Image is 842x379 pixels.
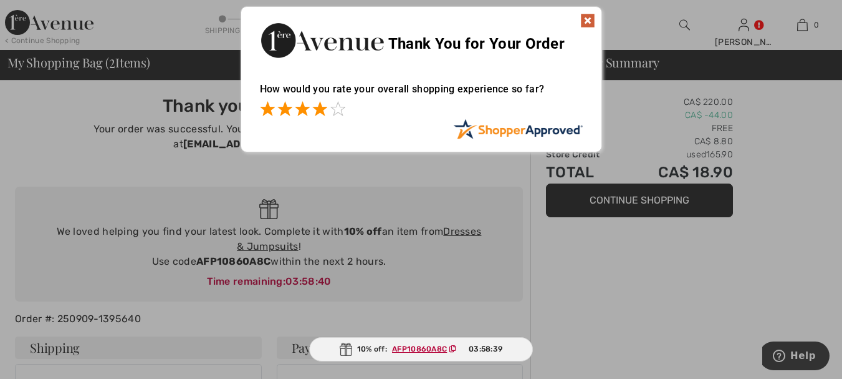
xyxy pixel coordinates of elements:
ins: AFP10860A8C [392,345,447,353]
div: How would you rate your overall shopping experience so far? [260,71,583,119]
span: 03:58:39 [469,343,502,355]
span: Thank You for Your Order [388,35,565,52]
div: 10% off: [309,337,533,362]
img: Gift.svg [340,343,352,356]
img: Thank You for Your Order [260,19,385,61]
span: Help [28,9,54,20]
img: x [580,13,595,28]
